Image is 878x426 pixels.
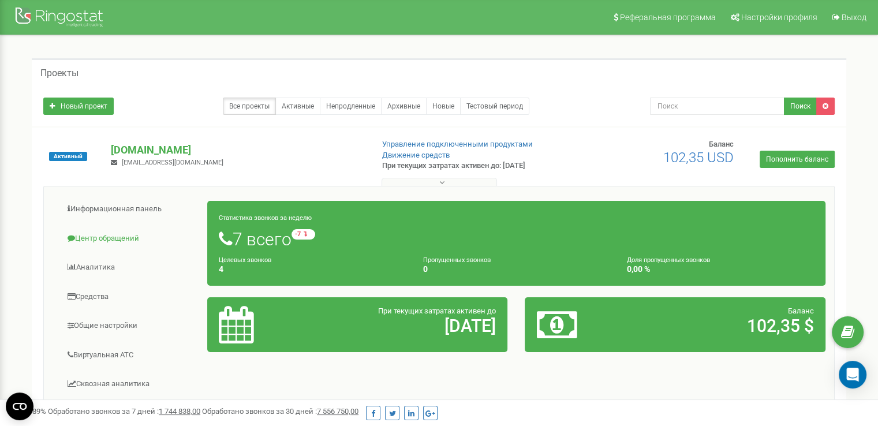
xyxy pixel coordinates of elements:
a: Информационная панель [53,195,208,223]
small: -7 [292,229,315,240]
a: Непродленные [320,98,382,115]
h1: 7 всего [219,229,814,249]
small: Пропущенных звонков [423,256,491,264]
h4: 0 [423,265,610,274]
a: Архивные [381,98,427,115]
u: 1 744 838,00 [159,407,200,416]
p: [DOMAIN_NAME] [111,143,363,158]
span: Реферальная программа [620,13,716,22]
a: Управление подключенными продуктами [382,140,533,148]
a: Виртуальная АТС [53,341,208,369]
a: Тестовый период [460,98,529,115]
a: Новый проект [43,98,114,115]
u: 7 556 750,00 [317,407,358,416]
h2: [DATE] [317,316,496,335]
span: Выход [842,13,866,22]
button: Поиск [784,98,817,115]
small: Целевых звонков [219,256,271,264]
span: Баланс [788,307,814,315]
a: Пополнить баланс [760,151,835,168]
a: Общие настройки [53,312,208,340]
p: При текущих затратах активен до: [DATE] [382,160,567,171]
span: Обработано звонков за 30 дней : [202,407,358,416]
button: Open CMP widget [6,393,33,420]
span: 102,35 USD [663,150,734,166]
a: Сквозная аналитика [53,370,208,398]
a: Аналитика [53,253,208,282]
span: [EMAIL_ADDRESS][DOMAIN_NAME] [122,159,223,166]
span: При текущих затратах активен до [378,307,496,315]
small: Статистика звонков за неделю [219,214,312,222]
a: Движение средств [382,151,450,159]
a: Активные [275,98,320,115]
h4: 4 [219,265,406,274]
input: Поиск [650,98,784,115]
span: Баланс [709,140,734,148]
h2: 102,35 $ [635,316,814,335]
span: Обработано звонков за 7 дней : [48,407,200,416]
a: Все проекты [223,98,276,115]
h4: 0,00 % [627,265,814,274]
a: Центр обращений [53,225,208,253]
h5: Проекты [40,68,79,79]
small: Доля пропущенных звонков [627,256,710,264]
a: Новые [426,98,461,115]
div: Open Intercom Messenger [839,361,866,388]
span: Настройки профиля [741,13,817,22]
span: Активный [49,152,87,161]
a: Средства [53,283,208,311]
